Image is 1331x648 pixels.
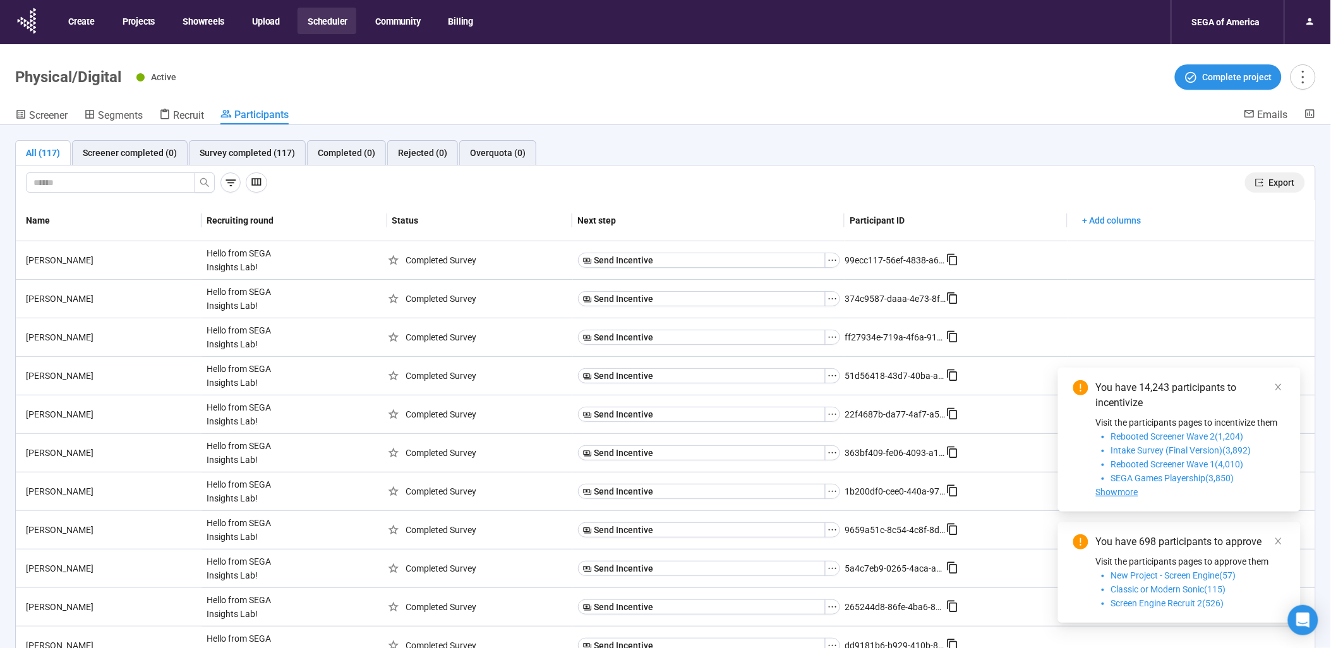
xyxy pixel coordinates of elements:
span: Send Incentive [594,330,654,344]
div: [PERSON_NAME] [21,446,202,460]
span: Recruit [173,109,204,121]
button: ellipsis [825,445,840,460]
div: Completed Survey [387,484,573,498]
div: 5a4c7eb9-0265-4aca-a7e0-e7b7b2ad51fd [845,561,946,575]
span: close [1274,383,1283,392]
span: Rebooted Screener Wave 1(4,010) [1111,459,1244,469]
div: 1b200df0-cee0-440a-97d4-546d953e61a0 [845,484,946,498]
span: ellipsis [828,486,838,496]
span: SEGA Games Playership(3,850) [1111,473,1234,483]
button: Send Incentive [578,407,826,422]
div: 22f4687b-da77-4af7-a5da-b5a44320fd4b [845,407,946,421]
span: New Project - Screen Engine(57) [1111,570,1236,580]
div: 374c9587-daaa-4e73-8faf-654fdc998287 [845,292,946,306]
span: Complete project [1203,70,1272,84]
div: 51d56418-43d7-40ba-a9d3-54bd025e6432 [845,369,946,383]
div: Completed Survey [387,330,573,344]
span: Showmore [1096,487,1138,497]
span: Send Incentive [594,523,654,537]
button: Send Incentive [578,484,826,499]
div: [PERSON_NAME] [21,292,202,306]
div: Completed Survey [387,407,573,421]
span: Active [151,72,176,82]
button: ellipsis [825,599,840,615]
div: Completed (0) [318,146,375,160]
div: Screener completed (0) [83,146,177,160]
div: Rejected (0) [398,146,447,160]
div: Completed Survey [387,253,573,267]
button: Send Incentive [578,330,826,345]
div: Completed Survey [387,292,573,306]
button: ellipsis [825,522,840,537]
div: [PERSON_NAME] [21,407,202,421]
div: Hello from SEGA Insights Lab! [202,318,296,356]
th: Recruiting round [202,200,387,241]
span: Classic or Modern Sonic(115) [1111,584,1226,594]
div: Completed Survey [387,523,573,537]
div: [PERSON_NAME] [21,484,202,498]
button: Projects [112,8,164,34]
span: Send Incentive [594,292,654,306]
div: Overquota (0) [470,146,526,160]
button: Billing [438,8,483,34]
span: Send Incentive [594,253,654,267]
button: ellipsis [825,561,840,576]
button: Create [58,8,104,34]
button: search [195,172,215,193]
div: [PERSON_NAME] [21,369,202,383]
span: Rebooted Screener Wave 2(1,204) [1111,431,1244,441]
span: exclamation-circle [1073,534,1088,549]
span: ellipsis [828,332,838,342]
span: export [1255,178,1264,187]
div: Hello from SEGA Insights Lab! [202,395,296,433]
button: Complete project [1175,64,1282,90]
div: 265244d8-86fe-4ba6-89b1-7fa127c65733 [845,600,946,614]
div: All (117) [26,146,60,160]
span: ellipsis [828,602,838,612]
div: Hello from SEGA Insights Lab! [202,241,296,279]
button: Send Incentive [578,561,826,576]
span: exclamation-circle [1073,380,1088,395]
button: ellipsis [825,368,840,383]
div: Completed Survey [387,369,573,383]
span: Export [1269,176,1295,189]
span: ellipsis [828,448,838,458]
div: Hello from SEGA Insights Lab! [202,472,296,510]
span: Emails [1258,109,1288,121]
div: 363bf409-fe06-4093-a130-56b82947f571 [845,446,946,460]
span: Participants [234,109,289,121]
a: Emails [1244,108,1288,123]
div: Hello from SEGA Insights Lab! [202,434,296,472]
span: ellipsis [828,525,838,535]
button: Send Incentive [578,599,826,615]
span: ellipsis [828,255,838,265]
div: Hello from SEGA Insights Lab! [202,549,296,587]
th: Participant ID [845,200,1068,241]
span: Send Incentive [594,407,654,421]
button: Upload [242,8,289,34]
p: Visit the participants pages to incentivize them [1096,416,1286,429]
div: [PERSON_NAME] [21,561,202,575]
a: Participants [220,108,289,124]
span: Send Incentive [594,600,654,614]
div: 99ecc117-56ef-4838-a62d-e99519a48e3b [845,253,946,267]
button: more [1291,64,1316,90]
div: [PERSON_NAME] [21,600,202,614]
span: Intake Survey (Final Version)(3,892) [1111,445,1251,455]
span: search [200,177,210,188]
span: Send Incentive [594,369,654,383]
span: Segments [98,109,143,121]
span: close [1274,537,1283,546]
a: Recruit [159,108,204,124]
span: Send Incentive [594,446,654,460]
th: Status [387,200,573,241]
div: Completed Survey [387,561,573,575]
th: Next step [572,200,845,241]
span: Screener [29,109,68,121]
div: SEGA of America [1184,10,1268,34]
div: You have 698 participants to approve [1096,534,1286,549]
button: ellipsis [825,330,840,345]
div: 9659a51c-8c54-4c8f-8d91-e785db3a7bb0 [845,523,946,537]
button: Showreels [172,8,233,34]
div: Hello from SEGA Insights Lab! [202,280,296,318]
